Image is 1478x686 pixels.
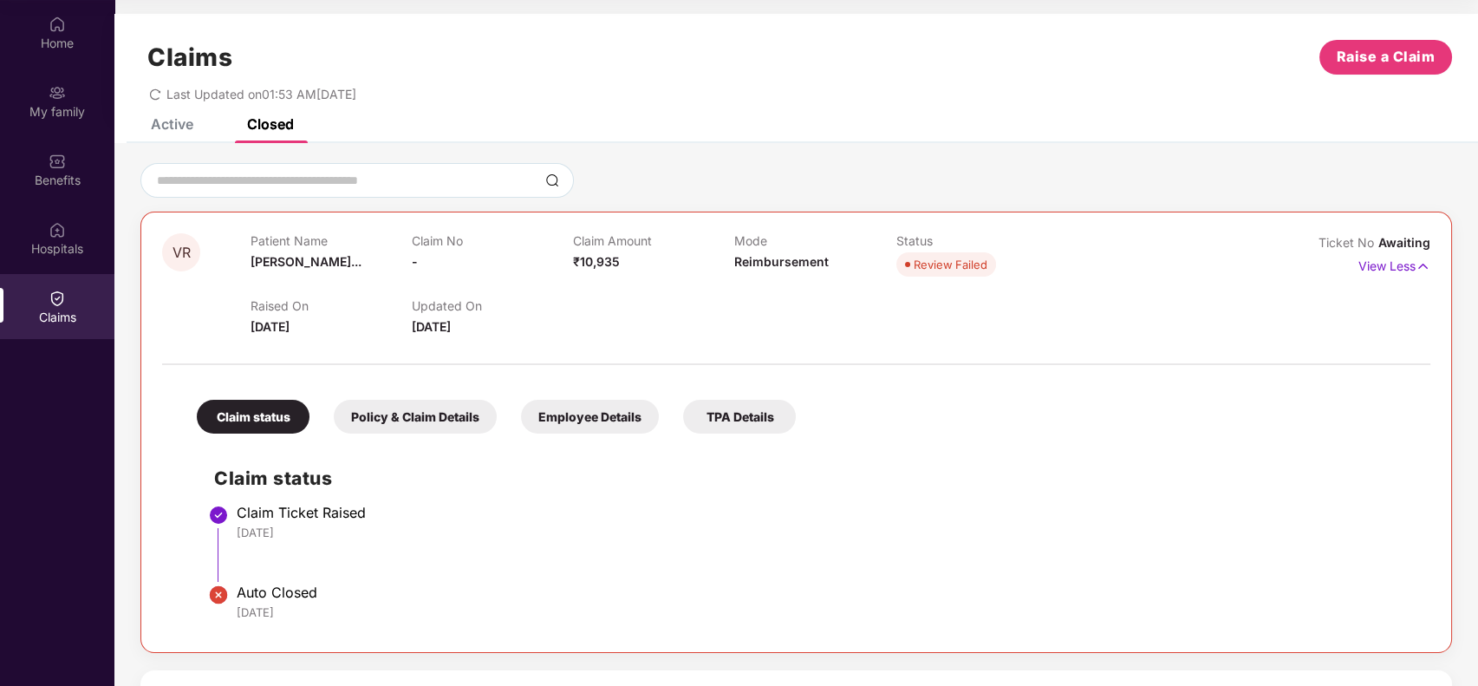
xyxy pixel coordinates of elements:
[251,298,412,313] p: Raised On
[251,319,290,334] span: [DATE]
[214,464,1413,493] h2: Claim status
[197,400,309,434] div: Claim status
[166,87,356,101] span: Last Updated on 01:53 AM[DATE]
[251,254,361,269] span: [PERSON_NAME]...
[49,221,66,238] img: svg+xml;base64,PHN2ZyBpZD0iSG9zcGl0YWxzIiB4bWxucz0iaHR0cDovL3d3dy53My5vcmcvMjAwMC9zdmciIHdpZHRoPS...
[914,256,987,273] div: Review Failed
[896,233,1058,248] p: Status
[521,400,659,434] div: Employee Details
[1319,40,1452,75] button: Raise a Claim
[251,233,412,248] p: Patient Name
[237,525,1413,540] div: [DATE]
[412,233,573,248] p: Claim No
[1318,235,1378,250] span: Ticket No
[247,115,294,133] div: Closed
[334,400,497,434] div: Policy & Claim Details
[1337,46,1436,68] span: Raise a Claim
[151,115,193,133] div: Active
[1416,257,1430,276] img: svg+xml;base64,PHN2ZyB4bWxucz0iaHR0cDovL3d3dy53My5vcmcvMjAwMC9zdmciIHdpZHRoPSIxNyIgaGVpZ2h0PSIxNy...
[49,16,66,33] img: svg+xml;base64,PHN2ZyBpZD0iSG9tZSIgeG1sbnM9Imh0dHA6Ly93d3cudzMub3JnLzIwMDAvc3ZnIiB3aWR0aD0iMjAiIG...
[237,584,1413,601] div: Auto Closed
[412,254,418,269] span: -
[49,153,66,170] img: svg+xml;base64,PHN2ZyBpZD0iQmVuZWZpdHMiIHhtbG5zPSJodHRwOi8vd3d3LnczLm9yZy8yMDAwL3N2ZyIgd2lkdGg9Ij...
[545,173,559,187] img: svg+xml;base64,PHN2ZyBpZD0iU2VhcmNoLTMyeDMyIiB4bWxucz0iaHR0cDovL3d3dy53My5vcmcvMjAwMC9zdmciIHdpZH...
[683,400,796,434] div: TPA Details
[237,604,1413,620] div: [DATE]
[237,504,1413,521] div: Claim Ticket Raised
[412,319,451,334] span: [DATE]
[734,233,895,248] p: Mode
[1358,252,1430,276] p: View Less
[573,233,734,248] p: Claim Amount
[208,505,229,526] img: svg+xml;base64,PHN2ZyBpZD0iU3RlcC1Eb25lLTMyeDMyIiB4bWxucz0iaHR0cDovL3d3dy53My5vcmcvMjAwMC9zdmciIH...
[173,245,191,260] span: VR
[208,585,229,605] img: svg+xml;base64,PHN2ZyBpZD0iU3RlcC1Eb25lLTIweDIwIiB4bWxucz0iaHR0cDovL3d3dy53My5vcmcvMjAwMC9zdmciIH...
[734,254,829,269] span: Reimbursement
[149,87,161,101] span: redo
[49,290,66,307] img: svg+xml;base64,PHN2ZyBpZD0iQ2xhaW0iIHhtbG5zPSJodHRwOi8vd3d3LnczLm9yZy8yMDAwL3N2ZyIgd2lkdGg9IjIwIi...
[49,84,66,101] img: svg+xml;base64,PHN2ZyB3aWR0aD0iMjAiIGhlaWdodD0iMjAiIHZpZXdCb3g9IjAgMCAyMCAyMCIgZmlsbD0ibm9uZSIgeG...
[147,42,232,72] h1: Claims
[412,298,573,313] p: Updated On
[573,254,620,269] span: ₹10,935
[1378,235,1430,250] span: Awaiting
